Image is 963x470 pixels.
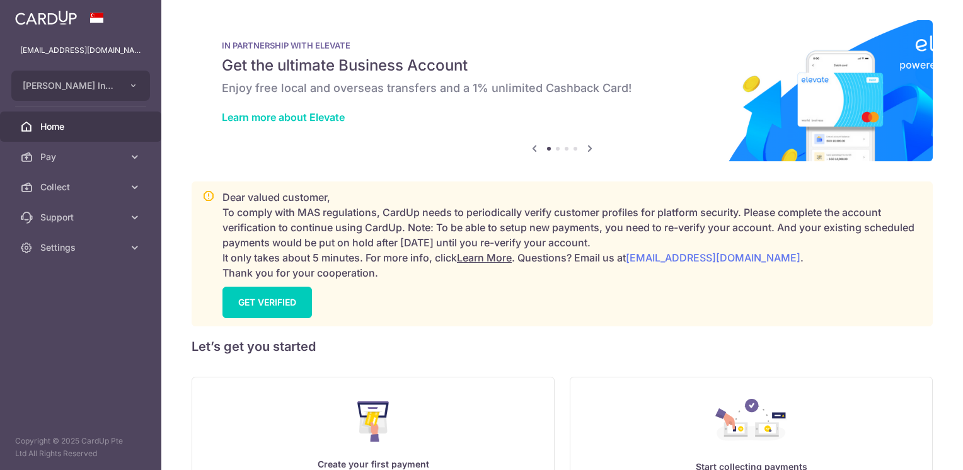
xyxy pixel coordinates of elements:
[222,81,902,96] h6: Enjoy free local and overseas transfers and a 1% unlimited Cashback Card!
[222,40,902,50] p: IN PARTNERSHIP WITH ELEVATE
[222,111,345,123] a: Learn more about Elevate
[40,241,124,254] span: Settings
[222,55,902,76] h5: Get the ultimate Business Account
[40,151,124,163] span: Pay
[457,251,512,264] a: Learn More
[40,211,124,224] span: Support
[715,399,787,444] img: Collect Payment
[192,336,933,357] h5: Let’s get you started
[20,44,141,57] p: [EMAIL_ADDRESS][DOMAIN_NAME]
[222,190,922,280] p: Dear valued customer, To comply with MAS regulations, CardUp needs to periodically verify custome...
[40,120,124,133] span: Home
[357,401,389,442] img: Make Payment
[192,20,933,161] img: Renovation banner
[23,79,116,92] span: [PERSON_NAME] International School Pte Ltd
[11,71,150,101] button: [PERSON_NAME] International School Pte Ltd
[40,181,124,193] span: Collect
[626,251,800,264] a: [EMAIL_ADDRESS][DOMAIN_NAME]
[222,287,312,318] a: GET VERIFIED
[15,10,77,25] img: CardUp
